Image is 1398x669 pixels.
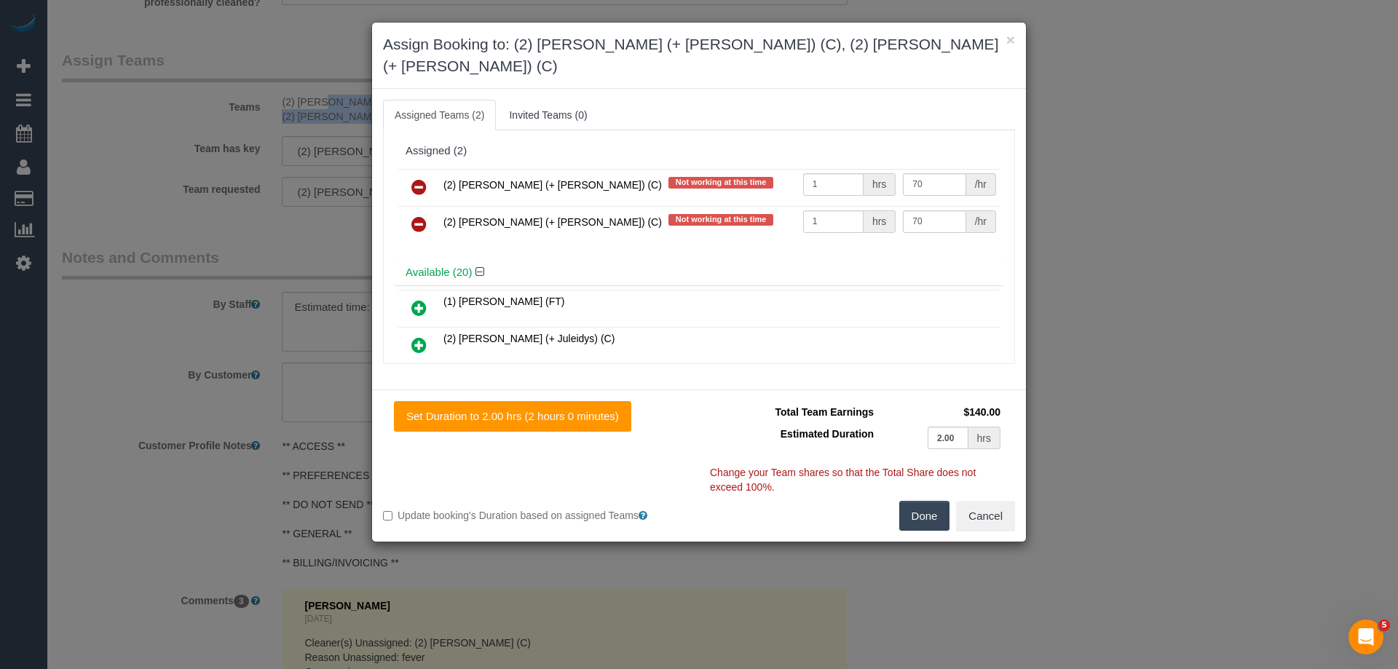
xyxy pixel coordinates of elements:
[406,145,992,157] div: Assigned (2)
[668,214,774,226] span: Not working at this time
[497,100,599,130] a: Invited Teams (0)
[899,501,950,531] button: Done
[968,427,1000,449] div: hrs
[443,333,615,344] span: (2) [PERSON_NAME] (+ Juleidys) (C)
[383,100,496,130] a: Assigned Teams (2)
[1378,619,1390,631] span: 5
[966,173,996,196] div: /hr
[966,210,996,233] div: /hr
[1348,619,1383,654] iframe: Intercom live chat
[383,508,688,523] label: Update booking's Duration based on assigned Teams
[383,511,392,520] input: Update booking's Duration based on assigned Teams
[394,401,631,432] button: Set Duration to 2.00 hrs (2 hours 0 minutes)
[443,296,564,307] span: (1) [PERSON_NAME] (FT)
[864,210,896,233] div: hrs
[668,177,774,189] span: Not working at this time
[406,266,992,279] h4: Available (20)
[1006,32,1015,47] button: ×
[864,173,896,196] div: hrs
[781,428,874,440] span: Estimated Duration
[956,501,1015,531] button: Cancel
[443,216,662,228] span: (2) [PERSON_NAME] (+ [PERSON_NAME]) (C)
[443,179,662,191] span: (2) [PERSON_NAME] (+ [PERSON_NAME]) (C)
[710,401,877,423] td: Total Team Earnings
[383,33,1015,77] h3: Assign Booking to: (2) [PERSON_NAME] (+ [PERSON_NAME]) (C), (2) [PERSON_NAME] (+ [PERSON_NAME]) (C)
[877,401,1004,423] td: $140.00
